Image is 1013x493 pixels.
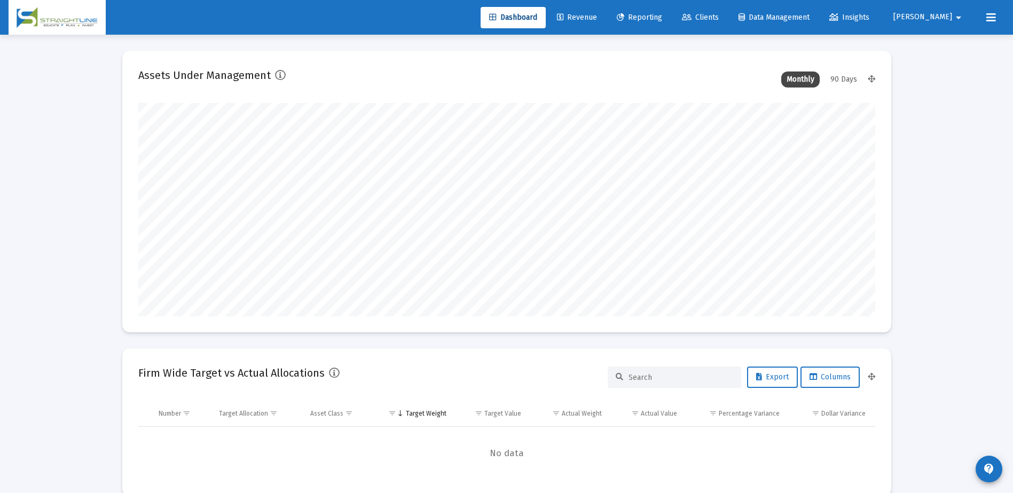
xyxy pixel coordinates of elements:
img: Dashboard [17,7,98,28]
span: Columns [810,372,851,381]
div: Data grid [138,401,875,480]
mat-icon: contact_support [983,463,995,475]
span: Reporting [617,13,662,22]
h2: Firm Wide Target vs Actual Allocations [138,364,325,381]
span: Export [756,372,789,381]
td: Column Actual Weight [529,401,609,426]
div: Number [159,409,181,418]
div: Dollar Variance [821,409,866,418]
span: Clients [682,13,719,22]
td: Column Dollar Variance [787,401,875,426]
a: Data Management [730,7,818,28]
div: Asset Class [310,409,343,418]
span: Show filter options for column 'Asset Class' [345,409,353,417]
span: Data Management [739,13,810,22]
a: Reporting [608,7,671,28]
span: Show filter options for column 'Percentage Variance' [709,409,717,417]
a: Dashboard [481,7,546,28]
span: Show filter options for column 'Actual Weight' [552,409,560,417]
button: [PERSON_NAME] [881,6,978,28]
span: Show filter options for column 'Number' [183,409,191,417]
span: Revenue [557,13,597,22]
td: Column Target Weight [374,401,454,426]
input: Search [629,373,733,382]
span: Insights [829,13,869,22]
td: Column Percentage Variance [685,401,787,426]
div: Target Weight [406,409,446,418]
h2: Assets Under Management [138,67,271,84]
span: No data [138,448,875,459]
a: Clients [673,7,727,28]
td: Column Target Allocation [211,401,303,426]
div: 90 Days [825,71,862,88]
span: Show filter options for column 'Actual Value' [631,409,639,417]
button: Export [747,367,798,388]
td: Column Actual Value [609,401,685,426]
span: Show filter options for column 'Target Value' [475,409,483,417]
span: [PERSON_NAME] [893,13,952,22]
mat-icon: arrow_drop_down [952,7,965,28]
td: Column Asset Class [303,401,374,426]
span: Dashboard [489,13,537,22]
span: Show filter options for column 'Target Allocation' [270,409,278,417]
div: Target Allocation [219,409,268,418]
div: Monthly [781,71,820,88]
div: Percentage Variance [719,409,780,418]
div: Target Value [484,409,521,418]
button: Columns [800,367,860,388]
td: Column Target Value [454,401,529,426]
span: Show filter options for column 'Target Weight' [388,409,396,417]
div: Actual Value [641,409,677,418]
div: Actual Weight [562,409,602,418]
span: Show filter options for column 'Dollar Variance' [812,409,820,417]
a: Insights [821,7,878,28]
a: Revenue [548,7,606,28]
td: Column Number [151,401,212,426]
